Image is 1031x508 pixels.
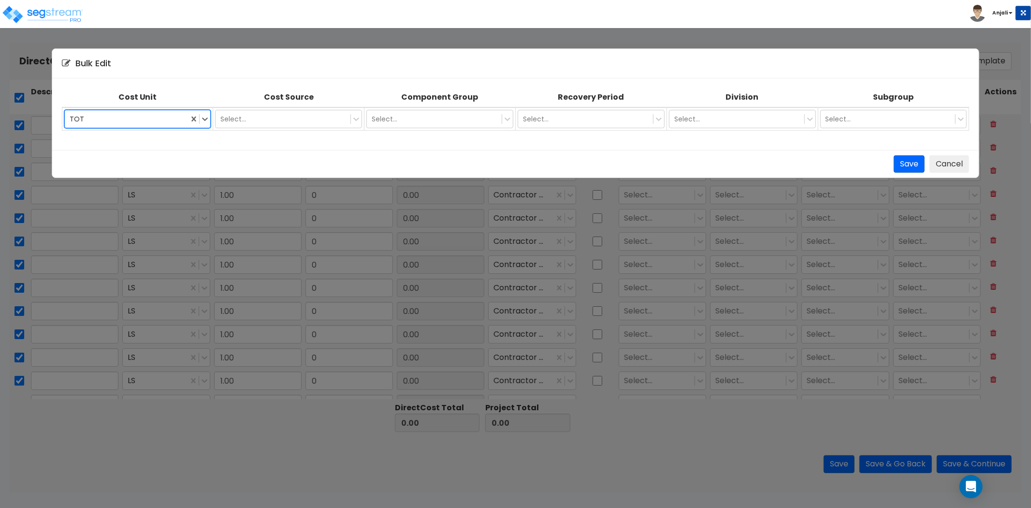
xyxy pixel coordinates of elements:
[929,155,969,173] button: Cancel
[64,110,211,128] div: TOT
[213,88,364,107] th: Cost Source
[969,5,986,22] img: avatar.png
[992,9,1008,16] b: Anjali
[894,155,925,173] button: Save
[62,88,213,107] th: Cost Unit
[667,88,818,107] th: Division
[364,88,516,107] th: Component Group
[818,88,969,107] th: Subgroup
[516,88,667,107] th: Recovery Period
[1,5,84,24] img: logo_pro_r.png
[959,475,983,498] div: Open Intercom Messenger
[62,59,970,68] h4: Bulk Edit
